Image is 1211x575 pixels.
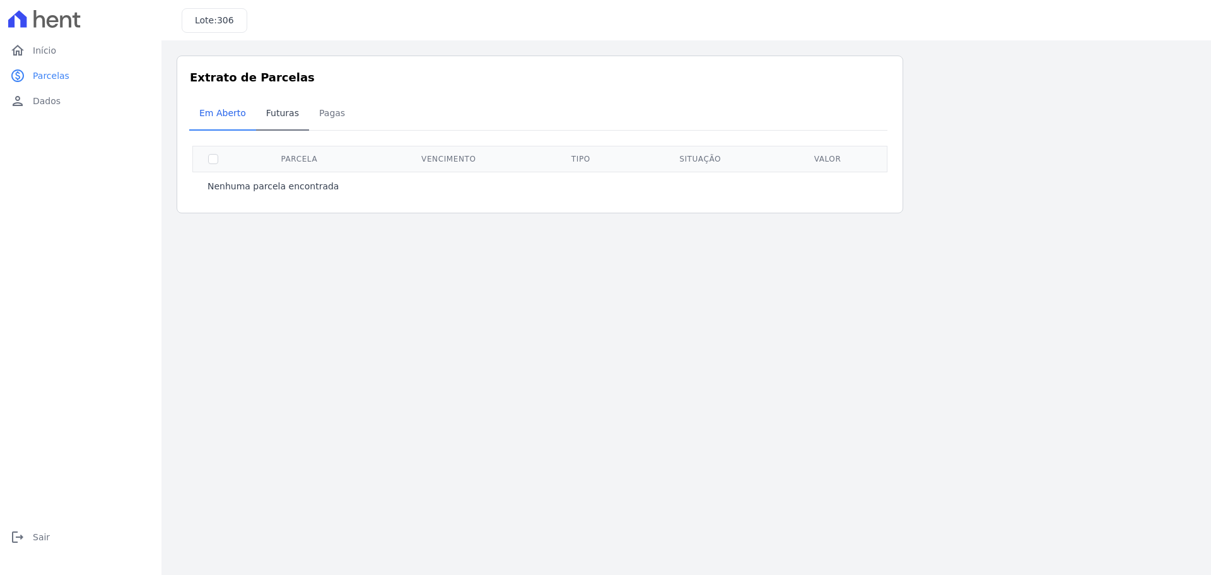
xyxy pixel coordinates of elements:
[771,146,884,172] th: Valor
[33,69,69,82] span: Parcelas
[309,98,355,131] a: Pagas
[259,100,307,126] span: Futuras
[10,68,25,83] i: paid
[233,146,365,172] th: Parcela
[190,69,890,86] h3: Extrato de Parcelas
[365,146,532,172] th: Vencimento
[5,38,156,63] a: homeInício
[5,525,156,550] a: logoutSair
[33,44,56,57] span: Início
[10,530,25,545] i: logout
[5,63,156,88] a: paidParcelas
[312,100,353,126] span: Pagas
[189,98,256,131] a: Em Aberto
[10,93,25,109] i: person
[217,15,234,25] span: 306
[629,146,771,172] th: Situação
[208,180,339,193] p: Nenhuma parcela encontrada
[532,146,629,172] th: Tipo
[192,100,254,126] span: Em Aberto
[10,43,25,58] i: home
[256,98,309,131] a: Futuras
[33,95,61,107] span: Dados
[33,531,50,543] span: Sair
[195,14,234,27] h3: Lote:
[5,88,156,114] a: personDados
